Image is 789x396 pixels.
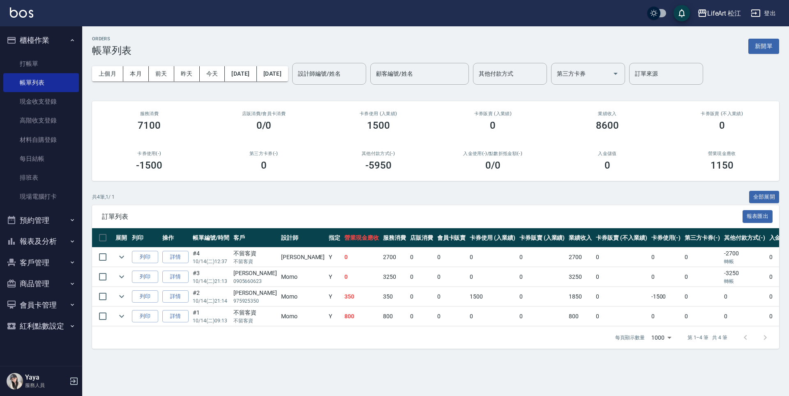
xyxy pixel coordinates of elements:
h2: 卡券使用(-) [102,151,197,156]
button: 列印 [132,310,158,323]
td: 0 [435,307,468,326]
td: Y [327,248,342,267]
h3: 8600 [596,120,619,131]
td: [PERSON_NAME] [279,248,327,267]
td: 0 [722,307,767,326]
a: 高階收支登錄 [3,111,79,130]
td: 2700 [381,248,408,267]
td: 0 [517,267,567,287]
td: 800 [567,307,594,326]
p: 轉帳 [724,258,765,265]
td: 1850 [567,287,594,306]
td: 350 [381,287,408,306]
th: 其他付款方式(-) [722,228,767,248]
h2: 業績收入 [560,111,655,116]
th: 操作 [160,228,191,248]
th: 業績收入 [567,228,594,248]
td: 0 [517,287,567,306]
a: 詳情 [162,290,189,303]
button: expand row [115,271,128,283]
h2: 入金儲值 [560,151,655,156]
h2: 卡券使用 (入業績) [331,111,426,116]
p: 0905660623 [233,278,277,285]
td: 0 [468,248,517,267]
td: 0 [435,287,468,306]
h2: 入金使用(-) /點數折抵金額(-) [445,151,540,156]
p: 10/14 (二) 12:37 [193,258,229,265]
a: 每日結帳 [3,149,79,168]
th: 服務消費 [381,228,408,248]
td: 0 [342,248,381,267]
button: expand row [115,251,128,263]
td: 3250 [381,267,408,287]
h2: 卡券販賣 (不入業績) [674,111,769,116]
p: 10/14 (二) 09:13 [193,317,229,324]
a: 新開單 [748,42,779,50]
button: 報表及分析 [3,231,79,252]
a: 現場電腦打卡 [3,187,79,206]
p: 轉帳 [724,278,765,285]
td: 0 [594,307,649,326]
td: 0 [408,267,435,287]
td: 0 [594,287,649,306]
button: 紅利點數設定 [3,315,79,337]
td: 0 [468,307,517,326]
th: 指定 [327,228,342,248]
button: 今天 [200,66,225,81]
div: 不留客資 [233,249,277,258]
img: Person [7,373,23,389]
td: 800 [381,307,408,326]
p: 服務人員 [25,382,67,389]
button: 列印 [132,251,158,264]
td: #2 [191,287,231,306]
td: 0 [683,267,722,287]
button: 新開單 [748,39,779,54]
td: 2700 [567,248,594,267]
td: 0 [649,267,683,287]
p: 不留客資 [233,258,277,265]
td: 0 [517,307,567,326]
button: [DATE] [225,66,256,81]
h3: -5950 [365,160,392,171]
td: 0 [517,248,567,267]
th: 設計師 [279,228,327,248]
button: 櫃檯作業 [3,30,79,51]
button: 預約管理 [3,210,79,231]
a: 材料自購登錄 [3,130,79,149]
td: Y [327,307,342,326]
p: 975925350 [233,297,277,305]
th: 客戶 [231,228,279,248]
td: 0 [649,307,683,326]
h2: ORDERS [92,36,131,42]
td: -2700 [722,248,767,267]
button: 前天 [149,66,174,81]
th: 第三方卡券(-) [683,228,722,248]
td: 0 [649,248,683,267]
td: Momo [279,307,327,326]
a: 排班表 [3,168,79,187]
td: #3 [191,267,231,287]
p: 10/14 (二) 21:14 [193,297,229,305]
td: 0 [435,248,468,267]
h3: 0 [719,120,725,131]
h3: 0 [604,160,610,171]
button: 登出 [747,6,779,21]
h3: 0/0 [256,120,272,131]
td: 3250 [567,267,594,287]
th: 卡券販賣 (不入業績) [594,228,649,248]
h2: 店販消費 /會員卡消費 [217,111,311,116]
td: 800 [342,307,381,326]
h2: 卡券販賣 (入業績) [445,111,540,116]
span: 訂單列表 [102,213,743,221]
h3: -1500 [136,160,162,171]
th: 卡券使用(-) [649,228,683,248]
h3: 1150 [711,160,734,171]
button: 商品管理 [3,273,79,294]
td: -1500 [649,287,683,306]
div: [PERSON_NAME] [233,269,277,278]
button: 客戶管理 [3,252,79,273]
button: 昨天 [174,66,200,81]
h5: Yaya [25,373,67,382]
td: 0 [683,287,722,306]
td: #1 [191,307,231,326]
